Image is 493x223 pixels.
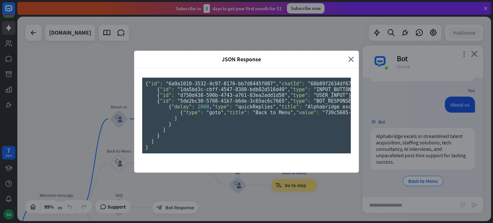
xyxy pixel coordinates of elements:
span: "6a9a1010-3532-4c97-8176-bb7d8445f087" [166,81,276,87]
span: "type": [183,110,203,116]
span: "type": [290,92,311,98]
span: "1da5bd3c-cbff-4547-8380-bdb82d516d49" [177,87,287,92]
button: Open LiveChat chat widget [5,3,24,22]
i: close [348,56,354,63]
span: "id": [160,87,174,92]
span: "USER_INPUT" [314,92,348,98]
span: "5de2bc30-5708-41b7-b6de-3c65ac6c7665" [177,98,287,104]
span: "d750d438-590b-4743-a761-83ea2add1d50" [177,92,287,98]
span: "value": [296,110,319,116]
span: "id": [160,98,174,104]
span: "id": [148,81,163,87]
span: "quickReplies" [235,104,276,110]
span: "type": [212,104,232,110]
span: "delay": [171,104,195,110]
span: "68b89f2634df670007eb82e5" [308,81,383,87]
span: "type": [290,87,311,92]
span: "id": [160,92,174,98]
span: "BOT_RESPONSE" [314,98,354,104]
span: JSON Response [139,56,343,63]
span: "type": [290,98,311,104]
span: "goto" [206,110,224,116]
pre: { , , , , , , , { , , }, [ , , , ], [ { , , , , , , }, { , }, { , , [ { , , , [ { , , , } ] } ] }... [142,78,351,153]
span: "INPUT_BUTTON_GOTO" [314,87,369,92]
span: "chatId": [279,81,305,87]
span: "739c5605-ff7a-4253-a01c-b6e2bf68048e" [322,110,432,116]
span: "Back to Menu" [253,110,293,116]
span: "title": [227,110,250,116]
span: "title": [279,104,302,110]
span: 2000 [198,104,209,110]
